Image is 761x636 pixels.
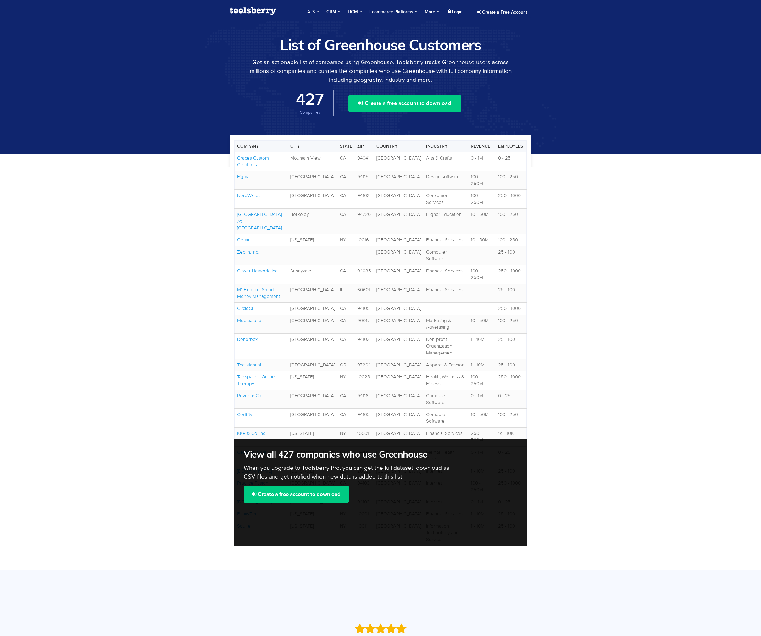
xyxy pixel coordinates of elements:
td: 100 - 250M [468,371,496,390]
a: Donorbox [237,337,258,342]
td: [GEOGRAPHIC_DATA] [288,315,337,333]
th: Revenue [468,140,496,152]
td: [GEOGRAPHIC_DATA] [374,152,424,171]
a: Create a free account to download [244,486,349,503]
td: [GEOGRAPHIC_DATA] [374,284,424,303]
td: Design software [424,171,468,190]
td: [GEOGRAPHIC_DATA] [374,371,424,390]
td: 10 - 50M [468,234,496,246]
a: Clover Network, Inc. [237,268,278,273]
td: [GEOGRAPHIC_DATA] [288,333,337,359]
td: 250 - 1000 [496,190,526,209]
td: [GEOGRAPHIC_DATA] [288,359,337,371]
td: [GEOGRAPHIC_DATA] [374,171,424,190]
td: [US_STATE] [288,371,337,390]
td: [GEOGRAPHIC_DATA] [374,234,424,246]
td: CA [337,315,355,333]
td: [GEOGRAPHIC_DATA] [374,390,424,409]
th: Employees [496,140,526,152]
td: 0 - 1M [468,152,496,171]
td: Higher Education [424,209,468,234]
td: 100 - 250 [496,234,526,246]
td: 10001 [355,427,374,446]
td: CA [337,390,355,409]
td: [GEOGRAPHIC_DATA] [374,265,424,284]
th: Country [374,140,424,152]
td: 100 - 250 [496,209,526,234]
a: Codility [237,412,252,417]
td: 60601 [355,284,374,303]
a: Graces Custom Creations [237,156,269,167]
td: [GEOGRAPHIC_DATA] [374,209,424,234]
td: 94115 [355,171,374,190]
td: CA [337,303,355,315]
a: M1 Finance: Smart Money Management [237,287,280,299]
td: 25 - 100 [496,246,526,265]
td: [US_STATE] [288,234,337,246]
td: 94105 [355,303,374,315]
a: RevenueCat [237,393,263,398]
td: [GEOGRAPHIC_DATA] [288,284,337,303]
th: Zip [355,140,374,152]
td: CA [337,152,355,171]
td: [GEOGRAPHIC_DATA] [288,171,337,190]
td: 0 - 25 [496,152,526,171]
a: Talkspace - Online Therapy [237,374,275,386]
button: Create a free account to download [348,95,461,112]
td: 25 - 100 [496,333,526,359]
td: 10 - 50M [468,209,496,234]
td: Non-profit Organization Management [424,333,468,359]
a: CRM [323,3,343,21]
td: 94103 [355,333,374,359]
td: [GEOGRAPHIC_DATA] [374,359,424,371]
td: Financial Services [424,234,468,246]
span: More [425,9,439,14]
a: [GEOGRAPHIC_DATA] At [GEOGRAPHIC_DATA] [237,212,282,230]
a: NerdWallet [237,193,260,198]
td: Mountain View [288,152,337,171]
td: [GEOGRAPHIC_DATA] [288,409,337,428]
p: Get an actionable list of companies using Greenhouse. Toolsberry tracks Greenhouse users across m... [230,58,531,84]
td: 250 - 1000 [496,303,526,315]
td: CA [337,265,355,284]
td: [US_STATE] [288,427,337,446]
td: [GEOGRAPHIC_DATA] [288,190,337,209]
td: CA [337,209,355,234]
a: Toolsberry [230,3,276,19]
td: 100 - 250 [496,409,526,428]
th: Industry [424,140,468,152]
td: 10 - 50M [468,409,496,428]
span: Companies [300,110,320,115]
a: Ecommerce Platforms [366,3,420,21]
td: 25 - 100 [496,284,526,303]
a: The Manual [237,362,261,367]
a: Login [444,7,467,17]
a: ATS [304,3,322,21]
td: 0 - 25 [496,390,526,409]
td: Computer Software [424,246,468,265]
td: 1 - 10M [468,333,496,359]
td: Financial Services [424,427,468,446]
td: 10025 [355,371,374,390]
span: 427 [296,91,324,109]
td: [GEOGRAPHIC_DATA] [374,427,424,446]
span: ATS [307,9,319,15]
td: [GEOGRAPHIC_DATA] [374,333,424,359]
h1: List of Greenhouse Customers [230,36,531,53]
th: City [288,140,337,152]
td: 94105 [355,409,374,428]
td: 10016 [355,234,374,246]
td: Sunnyvale [288,265,337,284]
td: 94085 [355,265,374,284]
td: [GEOGRAPHIC_DATA] [374,303,424,315]
td: 100 - 250M [468,171,496,190]
td: Berkeley [288,209,337,234]
td: 94103 [355,190,374,209]
div: When you upgrade to Toolsberry Pro, you can get the full dataset, download as CSV files and get n... [244,463,517,481]
td: 90017 [355,315,374,333]
a: KKR & Co. Inc. [237,431,266,436]
td: CA [337,409,355,428]
img: Toolsberry [230,7,276,15]
td: Computer Software [424,390,468,409]
td: 94720 [355,209,374,234]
